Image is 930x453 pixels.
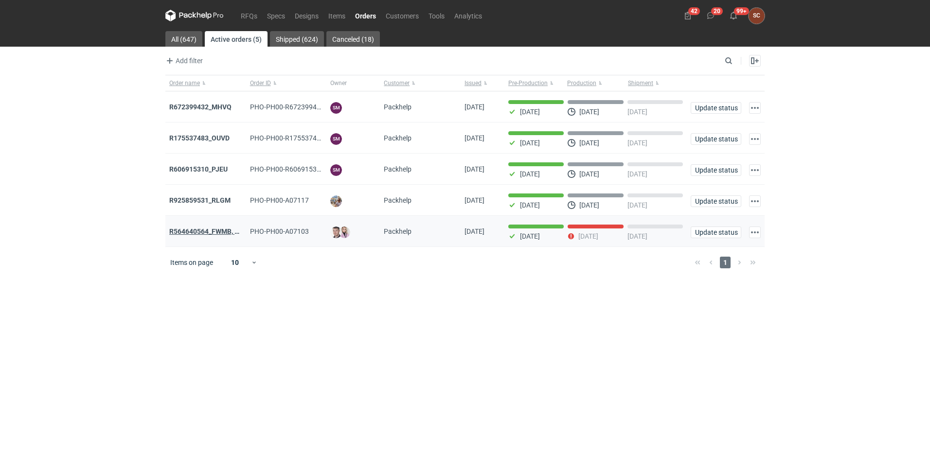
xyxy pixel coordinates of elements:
span: Customer [384,79,410,87]
span: Issued [465,79,482,87]
button: Actions [749,133,761,145]
figcaption: SM [330,164,342,176]
a: Tools [424,10,449,21]
button: Add filter [163,55,203,67]
a: R606915310_PJEU [169,165,228,173]
span: PHO-PH00-R672399432_MHVQ [250,103,347,111]
button: Update status [691,226,741,238]
button: 99+ [726,8,741,23]
p: [DATE] [579,170,599,178]
p: [DATE] [578,232,598,240]
a: Canceled (18) [326,31,380,47]
span: Packhelp [384,103,411,111]
button: Customer [380,75,461,91]
a: All (647) [165,31,202,47]
a: Designs [290,10,323,21]
span: PHO-PH00-A07103 [250,227,309,235]
a: RFQs [236,10,262,21]
div: Sylwia Cichórz [749,8,765,24]
span: 21/08/2025 [465,165,484,173]
button: 20 [703,8,718,23]
a: Active orders (5) [205,31,268,47]
span: 27/08/2025 [465,134,484,142]
span: Packhelp [384,227,411,235]
p: [DATE] [520,232,540,240]
span: Add filter [164,55,203,67]
p: [DATE] [520,170,540,178]
span: Update status [695,105,737,111]
span: 1 [720,257,731,268]
span: Packhelp [384,134,411,142]
button: Actions [749,226,761,238]
span: 27/08/2025 [465,103,484,111]
span: Items on page [170,258,213,267]
span: 12/08/2025 [465,227,484,235]
span: Shipment [628,79,653,87]
button: Actions [749,164,761,176]
span: 18/08/2025 [465,196,484,204]
button: Order name [165,75,246,91]
span: Update status [695,167,737,174]
a: R672399432_MHVQ [169,103,232,111]
span: PHO-PH00-R175537483_OUVD [250,134,345,142]
span: Production [567,79,596,87]
p: [DATE] [627,139,647,147]
button: Shipment [626,75,687,91]
span: Pre-Production [508,79,548,87]
a: Items [323,10,350,21]
button: Actions [749,102,761,114]
a: Shipped (624) [270,31,324,47]
button: Update status [691,102,741,114]
p: [DATE] [627,108,647,116]
div: 10 [219,256,251,269]
p: [DATE] [579,139,599,147]
span: Owner [330,79,347,87]
span: PHO-PH00-R606915310_PJEU [250,165,343,173]
figcaption: SM [330,133,342,145]
button: Update status [691,164,741,176]
span: Packhelp [384,165,411,173]
span: Order name [169,79,200,87]
p: [DATE] [627,232,647,240]
button: Issued [461,75,504,91]
span: Packhelp [384,196,411,204]
button: Pre-Production [504,75,565,91]
img: Michał Palasek [330,195,342,207]
a: Customers [381,10,424,21]
button: Update status [691,195,741,207]
input: Search [723,55,754,67]
button: 42 [680,8,696,23]
span: Update status [695,229,737,236]
a: Orders [350,10,381,21]
p: [DATE] [520,108,540,116]
span: Update status [695,136,737,142]
button: Order ID [246,75,327,91]
a: R925859531_RLGM [169,196,231,204]
img: Klaudia Wiśniewska [339,226,350,238]
button: Update status [691,133,741,145]
button: SC [749,8,765,24]
a: R564640564_FWMB, FMPD, MNLB [169,227,274,235]
p: [DATE] [520,201,540,209]
p: [DATE] [627,201,647,209]
a: R175537483_OUVD [169,134,230,142]
span: Update status [695,198,737,205]
p: [DATE] [579,201,599,209]
p: [DATE] [579,108,599,116]
button: Actions [749,195,761,207]
figcaption: SM [330,102,342,114]
a: Specs [262,10,290,21]
span: PHO-PH00-A07117 [250,196,309,204]
svg: Packhelp Pro [165,10,224,21]
a: Analytics [449,10,487,21]
p: [DATE] [520,139,540,147]
p: [DATE] [627,170,647,178]
img: Maciej Sikora [330,226,342,238]
span: Order ID [250,79,271,87]
button: Production [565,75,626,91]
